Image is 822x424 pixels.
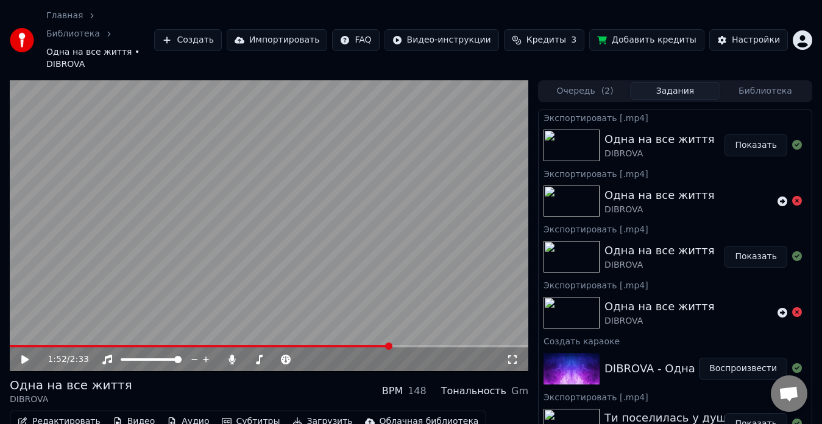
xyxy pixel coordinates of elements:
div: 148 [408,384,427,398]
button: Кредиты3 [504,29,584,51]
button: Очередь [540,82,630,100]
nav: breadcrumb [46,10,154,71]
button: Задания [630,82,720,100]
div: DIBROVA - Одна на все життя [604,360,775,377]
button: Показать [725,246,787,268]
button: Создать [154,29,221,51]
div: Экспортировать [.mp4] [539,277,812,292]
span: Одна на все життя • DIBROVA [46,46,154,71]
div: DIBROVA [604,204,715,216]
button: FAQ [332,29,379,51]
button: Импортировать [227,29,328,51]
button: Показать [725,134,787,156]
span: ( 2 ) [601,85,614,97]
button: Библиотека [720,82,810,100]
div: BPM [382,384,403,398]
span: 2:33 [70,353,89,366]
button: Настройки [709,29,788,51]
div: Экспортировать [.mp4] [539,110,812,125]
div: Создать караоке [539,333,812,348]
div: Відкритий чат [771,375,807,412]
div: Одна на все життя [604,187,715,204]
div: Настройки [732,34,780,46]
div: Одна на все життя [604,242,715,259]
span: Кредиты [526,34,566,46]
button: Добавить кредиты [589,29,704,51]
div: DIBROVA [604,148,715,160]
div: DIBROVA [10,394,132,406]
div: Одна на все життя [604,131,715,148]
span: 1:52 [48,353,66,366]
button: Видео-инструкции [384,29,499,51]
div: Gm [511,384,528,398]
div: Экспортировать [.mp4] [539,221,812,236]
img: youka [10,28,34,52]
div: Одна на все життя [10,377,132,394]
div: Экспортировать [.mp4] [539,166,812,181]
span: 3 [571,34,576,46]
div: DIBROVA [604,315,715,327]
a: Главная [46,10,83,22]
div: Тональность [441,384,506,398]
div: Экспортировать [.mp4] [539,389,812,404]
div: Одна на все життя [604,298,715,315]
a: Библиотека [46,28,100,40]
div: / [48,353,77,366]
button: Воспроизвести [699,358,787,380]
div: DIBROVA [604,259,715,271]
